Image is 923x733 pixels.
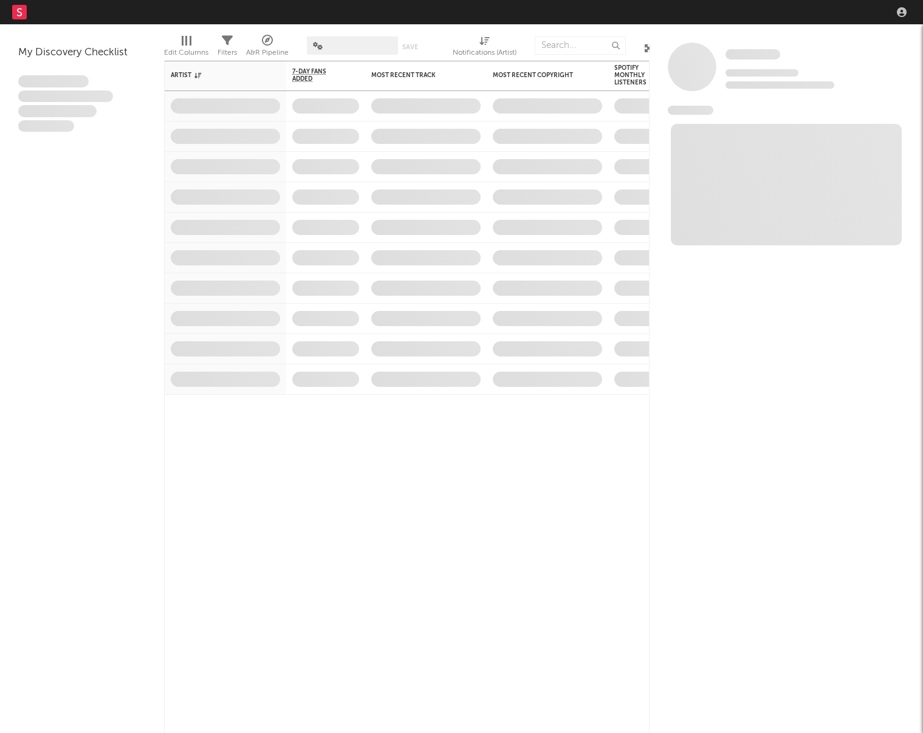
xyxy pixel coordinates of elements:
[292,68,341,83] span: 7-Day Fans Added
[453,46,516,60] div: Notifications (Artist)
[18,75,89,87] span: Lorem ipsum dolor
[535,36,626,55] input: Search...
[246,46,289,60] div: A&R Pipeline
[726,49,780,61] a: Some Artist
[493,72,584,79] div: Most Recent Copyright
[218,46,237,60] div: Filters
[668,106,713,115] span: News Feed
[614,64,657,86] div: Spotify Monthly Listeners
[18,46,146,60] div: My Discovery Checklist
[18,90,113,103] span: Integer aliquet in purus et
[453,30,516,66] div: Notifications (Artist)
[164,30,208,66] div: Edit Columns
[726,49,780,60] span: Some Artist
[18,120,74,132] span: Aliquam viverra
[726,81,834,89] span: 0 fans last week
[218,30,237,66] div: Filters
[371,72,462,79] div: Most Recent Track
[164,46,208,60] div: Edit Columns
[726,69,798,77] span: Tracking Since: [DATE]
[402,44,418,50] button: Save
[246,30,289,66] div: A&R Pipeline
[171,72,262,79] div: Artist
[18,105,97,117] span: Praesent ac interdum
